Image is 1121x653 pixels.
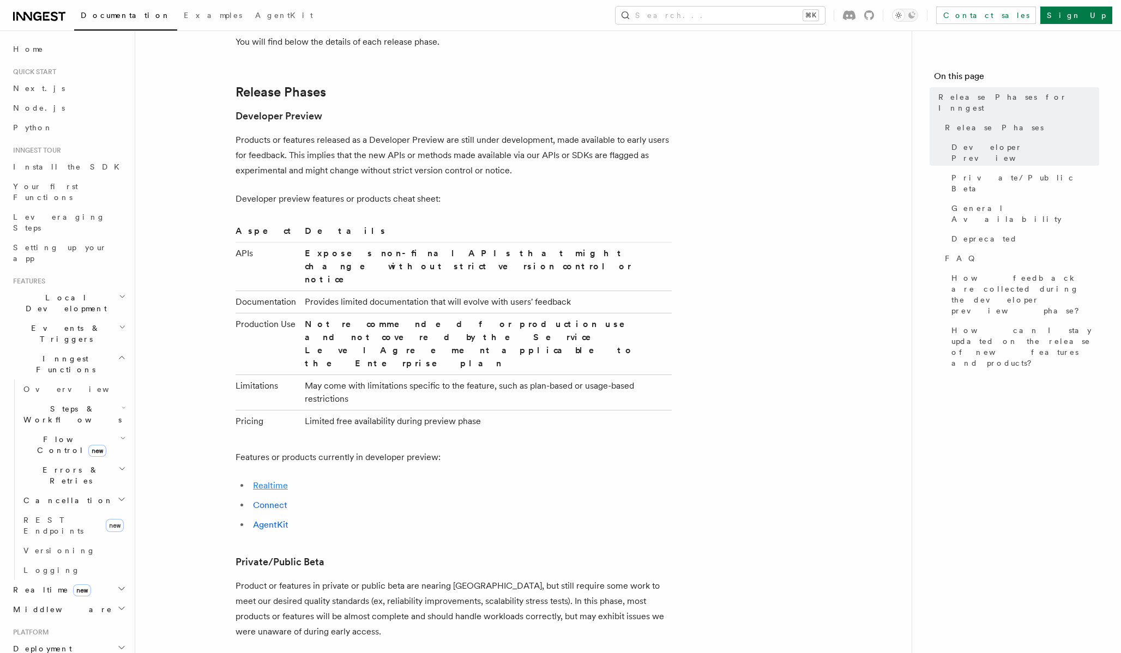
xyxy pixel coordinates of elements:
[9,600,128,619] button: Middleware
[951,142,1099,164] span: Developer Preview
[236,450,672,465] p: Features or products currently in developer preview:
[253,519,288,530] a: AgentKit
[13,182,78,202] span: Your first Functions
[236,224,300,243] th: Aspect
[249,3,320,29] a: AgentKit
[253,500,287,510] a: Connect
[236,313,300,374] td: Production Use
[19,495,113,506] span: Cancellation
[305,319,640,368] strong: Not recommended for production use and not covered by the Service Level Agreement applicable to t...
[9,584,91,595] span: Realtime
[74,3,177,31] a: Documentation
[9,118,128,137] a: Python
[19,434,120,456] span: Flow Control
[236,108,322,124] a: Developer Preview
[88,445,106,457] span: new
[936,7,1036,24] a: Contact sales
[1040,7,1112,24] a: Sign Up
[9,323,119,344] span: Events & Triggers
[9,628,49,637] span: Platform
[19,541,128,560] a: Versioning
[9,146,61,155] span: Inngest tour
[253,480,288,491] a: Realtime
[300,291,672,313] td: Provides limited documentation that will evolve with users' feedback
[9,277,45,286] span: Features
[13,243,107,263] span: Setting up your app
[184,11,242,20] span: Examples
[951,233,1017,244] span: Deprecated
[23,566,80,575] span: Logging
[9,580,128,600] button: Realtimenew
[941,249,1099,268] a: FAQ
[19,403,122,425] span: Steps & Workflows
[19,379,128,399] a: Overview
[947,321,1099,373] a: How can I stay updated on the release of new features and products?
[9,207,128,238] a: Leveraging Steps
[19,560,128,580] a: Logging
[9,238,128,268] a: Setting up your app
[305,248,631,285] strong: Exposes non-final APIs that might change without strict version control or notice
[13,104,65,112] span: Node.js
[236,578,672,639] p: Product or features in private or public beta are nearing [GEOGRAPHIC_DATA], but still require so...
[9,39,128,59] a: Home
[951,203,1099,225] span: General Availability
[9,98,128,118] a: Node.js
[13,123,53,132] span: Python
[19,430,128,460] button: Flow Controlnew
[236,291,300,313] td: Documentation
[236,374,300,410] td: Limitations
[616,7,825,24] button: Search...⌘K
[106,519,124,532] span: new
[9,157,128,177] a: Install the SDK
[947,198,1099,229] a: General Availability
[19,464,118,486] span: Errors & Retries
[9,177,128,207] a: Your first Functions
[300,224,672,243] th: Details
[9,353,118,375] span: Inngest Functions
[19,510,128,541] a: REST Endpointsnew
[945,122,1044,133] span: Release Phases
[9,318,128,349] button: Events & Triggers
[934,70,1099,87] h4: On this page
[9,349,128,379] button: Inngest Functions
[892,9,918,22] button: Toggle dark mode
[941,118,1099,137] a: Release Phases
[13,44,44,55] span: Home
[255,11,313,20] span: AgentKit
[947,229,1099,249] a: Deprecated
[938,92,1099,113] span: Release Phases for Inngest
[945,253,980,264] span: FAQ
[236,410,300,432] td: Pricing
[236,84,326,100] a: Release Phases
[13,84,65,93] span: Next.js
[23,385,136,394] span: Overview
[300,374,672,410] td: May come with limitations specific to the feature, such as plan-based or usage-based restrictions
[9,292,119,314] span: Local Development
[19,460,128,491] button: Errors & Retries
[9,604,112,615] span: Middleware
[934,87,1099,118] a: Release Phases for Inngest
[177,3,249,29] a: Examples
[947,137,1099,168] a: Developer Preview
[947,268,1099,321] a: How feedback are collected during the developer preview phase?
[951,325,1099,368] span: How can I stay updated on the release of new features and products?
[73,584,91,596] span: new
[81,11,171,20] span: Documentation
[13,162,126,171] span: Install the SDK
[9,68,56,76] span: Quick start
[19,399,128,430] button: Steps & Workflows
[300,410,672,432] td: Limited free availability during preview phase
[19,491,128,510] button: Cancellation
[236,34,672,50] p: You will find below the details of each release phase.
[9,78,128,98] a: Next.js
[951,172,1099,194] span: Private/Public Beta
[236,132,672,178] p: Products or features released as a Developer Preview are still under development, made available ...
[23,516,83,535] span: REST Endpoints
[9,288,128,318] button: Local Development
[236,191,672,207] p: Developer preview features or products cheat sheet:
[236,242,300,291] td: APIs
[947,168,1099,198] a: Private/Public Beta
[9,379,128,580] div: Inngest Functions
[13,213,105,232] span: Leveraging Steps
[951,273,1099,316] span: How feedback are collected during the developer preview phase?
